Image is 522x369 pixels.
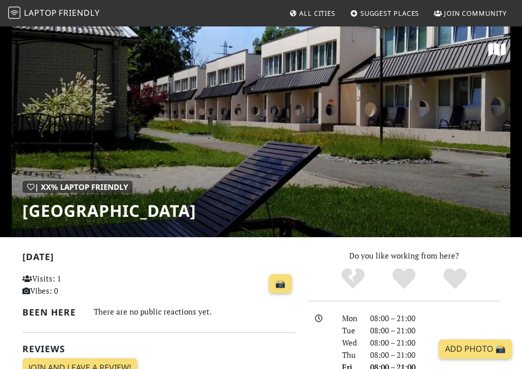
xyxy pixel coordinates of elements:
p: Visits: 1 Vibes: 0 [22,272,106,297]
span: All Cities [299,9,335,18]
div: Tue [336,324,364,336]
div: 08:00 – 21:00 [364,336,506,349]
span: Laptop [24,7,57,18]
div: Definitely! [429,267,480,290]
div: Mon [336,312,364,324]
a: LaptopFriendly LaptopFriendly [8,5,100,22]
p: Do you like working from here? [308,249,500,262]
div: 08:00 – 21:00 [364,324,506,336]
span: Suggest Places [360,9,420,18]
span: Join Community [444,9,507,18]
h2: Been here [22,307,82,318]
a: 📸 [269,274,292,294]
span: Friendly [59,7,99,18]
a: Join Community [430,4,511,22]
h2: [DATE] [22,251,296,266]
div: Yes [378,267,429,290]
div: | XX% Laptop Friendly [22,181,133,193]
a: Suggest Places [346,4,424,22]
h2: Reviews [22,344,296,354]
div: There are no public reactions yet. [94,305,296,319]
div: No [327,267,378,290]
img: LaptopFriendly [8,7,20,19]
div: Thu [336,349,364,361]
a: All Cities [285,4,340,22]
div: 08:00 – 21:00 [364,349,506,361]
h1: [GEOGRAPHIC_DATA] [22,201,196,220]
div: 08:00 – 21:00 [364,312,506,324]
a: Add Photo 📸 [439,339,512,359]
div: Wed [336,336,364,349]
